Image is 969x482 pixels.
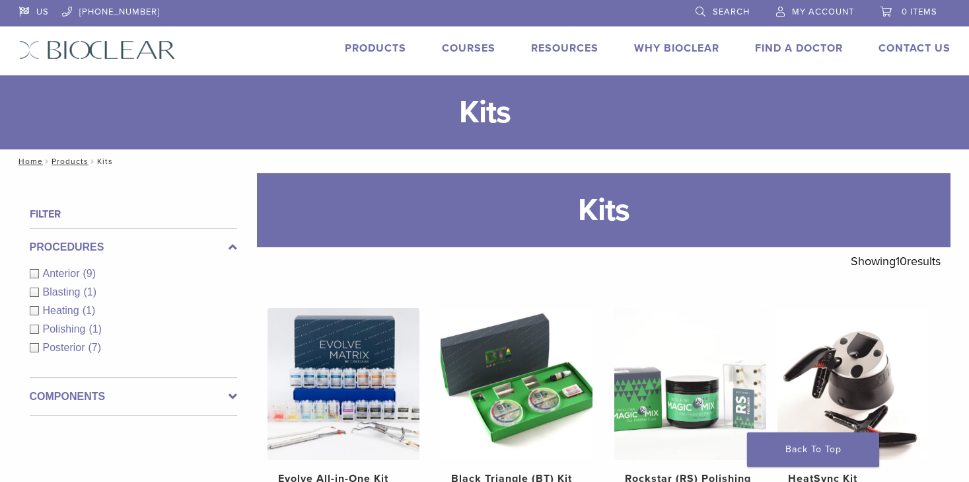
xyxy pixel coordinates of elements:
[634,42,719,55] a: Why Bioclear
[43,342,89,353] span: Posterior
[345,42,406,55] a: Products
[19,40,176,60] img: Bioclear
[43,268,83,279] span: Anterior
[902,7,937,17] span: 0 items
[83,268,96,279] span: (9)
[15,157,43,166] a: Home
[747,432,879,467] a: Back To Top
[614,308,766,460] img: Rockstar (RS) Polishing Kit
[89,323,102,335] span: (1)
[713,7,750,17] span: Search
[43,323,89,335] span: Polishing
[89,342,102,353] span: (7)
[896,254,907,268] span: 10
[9,149,960,173] nav: Kits
[43,158,52,165] span: /
[30,389,237,405] label: Components
[755,42,843,55] a: Find A Doctor
[83,286,96,298] span: (1)
[30,239,237,255] label: Procedures
[43,305,83,316] span: Heating
[792,7,854,17] span: My Account
[257,173,951,247] h1: Kits
[441,308,592,460] img: Black Triangle (BT) Kit
[52,157,89,166] a: Products
[442,42,495,55] a: Courses
[851,247,941,275] p: Showing results
[43,286,84,298] span: Blasting
[531,42,598,55] a: Resources
[30,206,237,222] h4: Filter
[879,42,951,55] a: Contact Us
[89,158,97,165] span: /
[268,308,419,460] img: Evolve All-in-One Kit
[777,308,929,460] img: HeatSync Kit
[83,305,96,316] span: (1)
